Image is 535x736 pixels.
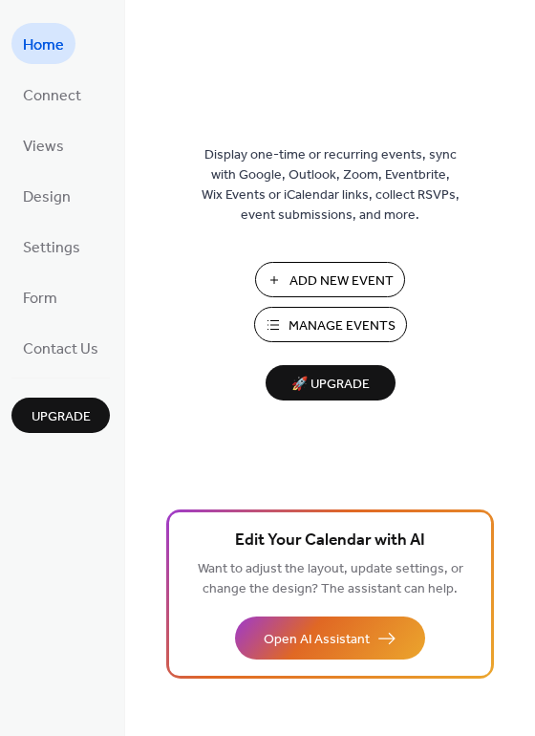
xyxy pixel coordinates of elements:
[23,284,57,314] span: Form
[23,31,64,60] span: Home
[254,307,407,342] button: Manage Events
[264,630,370,650] span: Open AI Assistant
[289,316,396,336] span: Manage Events
[11,327,110,368] a: Contact Us
[202,145,460,226] span: Display one-time or recurring events, sync with Google, Outlook, Zoom, Eventbrite, Wix Events or ...
[198,556,463,602] span: Want to adjust the layout, update settings, or change the design? The assistant can help.
[11,175,82,216] a: Design
[289,271,394,292] span: Add New Event
[11,398,110,433] button: Upgrade
[32,407,91,427] span: Upgrade
[11,226,92,267] a: Settings
[23,233,80,263] span: Settings
[23,335,98,364] span: Contact Us
[23,183,71,212] span: Design
[11,124,75,165] a: Views
[23,132,64,162] span: Views
[277,372,384,398] span: 🚀 Upgrade
[23,81,81,111] span: Connect
[11,23,75,64] a: Home
[255,262,405,297] button: Add New Event
[266,365,396,400] button: 🚀 Upgrade
[11,74,93,115] a: Connect
[11,276,69,317] a: Form
[235,617,425,660] button: Open AI Assistant
[235,528,425,554] span: Edit Your Calendar with AI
